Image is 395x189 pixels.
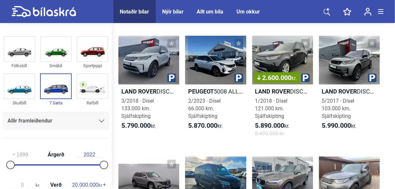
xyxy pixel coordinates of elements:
div: Skutbíll [4,99,35,107]
h2: DISCOVERY 5 HSE [118,88,179,95]
a: Allt um bíla [197,9,224,15]
img: parking.png [167,74,176,82]
span: kr. [72,182,103,188]
span: kr. [9,182,40,188]
a: Land RoverDISCOVERY 5 HSE3/2018 · Dísel133.000 km. Sjálfskipting5.790.000kr. [118,36,179,144]
span: 8.490.000 kr. [255,130,285,138]
span: 5/2017 · Dísel 103.000 km. Sjálfskipting [322,98,355,120]
b: 5.870.000 [188,122,217,130]
b: 5.890.000 [255,122,284,130]
span: Allir framleiðendur [8,117,52,126]
span: kr. [322,122,357,130]
img: user-login.svg [364,8,372,16]
b: Land Rover [121,88,157,95]
a: Peugeot5008 ALLURE2/2023 · Dísel66.000 km. Sjálfskipting5.870.000kr. [185,36,246,144]
a: Nýir bílar [162,9,184,15]
span: 3/2018 · Dísel 133.000 km. Sjálfskipting [121,98,154,120]
h2: 5008 ALLURE [185,88,246,95]
b: 5.790.000 [121,122,151,130]
a: Land RoverDISCOVERY 5 HSE LUX5/2017 · Dísel103.000 km. Sjálfskipting5.990.000kr. [319,36,380,144]
b: Land Rover [322,88,357,95]
img: parking.png [301,74,310,82]
b: 5.990.000 [322,122,351,130]
span: Verð [49,183,63,188]
div: Rafbíll [77,99,108,107]
h2: DISCOVERY 5 HSE [252,88,313,95]
a: 2.600.000kr.Land RoverDISCOVERY 5 HSE1/2018 · Dísel121.000 km. Sjálfskipting5.890.000kr.8.490.000... [252,36,313,144]
img: parking.png [235,74,243,82]
b: Land Rover [255,88,290,95]
span: 2.600.000 [257,75,297,81]
span: 2/2023 · Dísel 66.000 km. Sjálfskipting [188,98,221,120]
a: Notaðir bílar [120,9,149,15]
a: Um okkur [237,9,260,15]
span: kr. [121,122,156,130]
div: Fólksbíll [4,62,35,70]
b: Peugeot [188,88,214,95]
div: Sportjeppi [77,62,108,70]
span: kr. [188,122,223,130]
div: 7 Sæta [40,99,72,107]
span: kr. [292,75,297,82]
h2: DISCOVERY 5 HSE LUX [319,88,380,95]
span: Árgerð [46,152,66,158]
span: 1/2018 · Dísel 121.000 km. Sjálfskipting [255,98,288,120]
div: Smábíl [40,62,72,70]
img: parking.png [368,74,377,82]
span: kr. [255,122,290,130]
